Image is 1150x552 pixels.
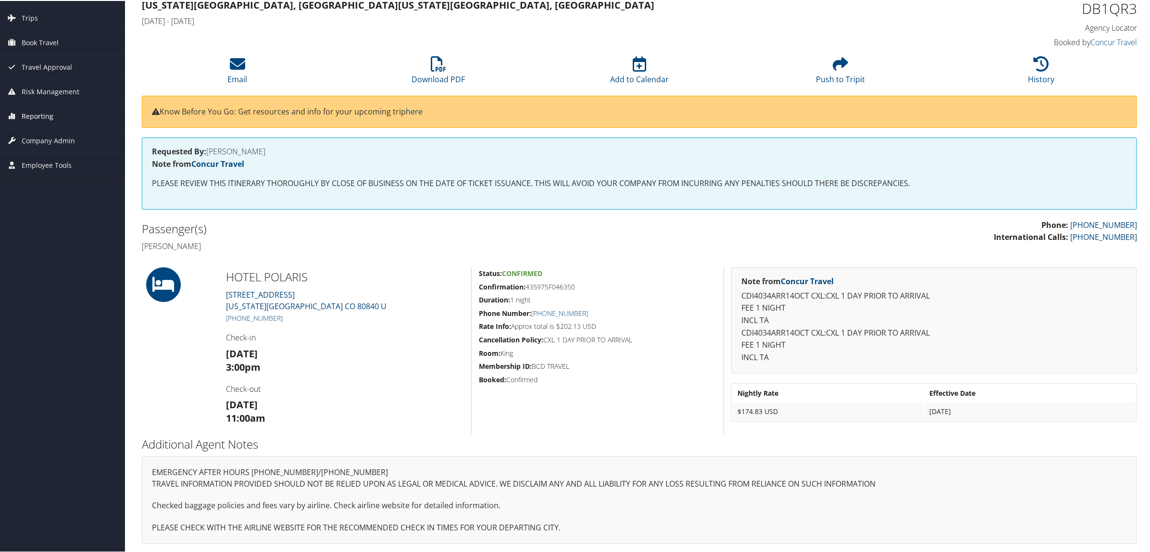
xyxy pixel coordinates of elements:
p: PLEASE CHECK WITH THE AIRLINE WEBSITE FOR THE RECOMMENDED CHECK IN TIMES FOR YOUR DEPARTING CITY. [152,521,1127,533]
strong: Status: [479,268,502,277]
a: Push to Tripit [816,61,865,84]
strong: Room: [479,348,500,357]
strong: 3:00pm [226,360,261,373]
h4: [PERSON_NAME] [142,240,632,251]
span: Trips [22,5,38,29]
a: History [1028,61,1055,84]
h4: [DATE] - [DATE] [142,15,885,25]
strong: Note from [152,158,244,168]
span: Company Admin [22,128,75,152]
span: Book Travel [22,30,59,54]
a: [PHONE_NUMBER] [531,308,588,317]
a: Concur Travel [1090,36,1137,47]
h5: 43597SF046350 [479,281,716,291]
a: here [406,105,423,116]
h2: HOTEL POLARIS [226,268,464,284]
p: TRAVEL INFORMATION PROVIDED SHOULD NOT BE RELIED UPON AS LEGAL OR MEDICAL ADVICE. WE DISCLAIM ANY... [152,477,1127,489]
strong: Duration: [479,294,510,303]
th: Effective Date [925,384,1136,401]
h5: CXL 1 DAY PRIOR TO ARRIVAL [479,334,716,344]
h2: Additional Agent Notes [142,435,1137,452]
strong: Confirmation: [479,281,525,290]
p: CDI4034ARR14OCT CXL:CXL 1 DAY PRIOR TO ARRIVAL FEE 1 NIGHT INCL TA CDI4034ARR14OCT CXL:CXL 1 DAY ... [741,289,1127,363]
div: EMERGENCY AFTER HOURS [PHONE_NUMBER]/[PHONE_NUMBER] [142,455,1137,543]
strong: [DATE] [226,346,258,359]
h4: Check-in [226,331,464,342]
a: Download PDF [412,61,465,84]
td: [DATE] [925,402,1136,419]
strong: Note from [741,275,834,286]
h4: [PERSON_NAME] [152,147,1127,154]
span: Travel Approval [22,54,72,78]
h5: King [479,348,716,357]
strong: Phone: [1041,219,1068,229]
a: [STREET_ADDRESS][US_STATE][GEOGRAPHIC_DATA] CO 80840 U [226,289,387,311]
th: Nightly Rate [733,384,924,401]
p: PLEASE REVIEW THIS ITINERARY THOROUGHLY BY CLOSE OF BUSINESS ON THE DATE OF TICKET ISSUANCE. THIS... [152,176,1127,189]
p: Checked baggage policies and fees vary by airline. Check airline website for detailed information. [152,499,1127,511]
td: $174.83 USD [733,402,924,419]
strong: [DATE] [226,397,258,410]
a: Concur Travel [191,158,244,168]
strong: Cancellation Policy: [479,334,543,343]
p: Know Before You Go: Get resources and info for your upcoming trip [152,105,1127,117]
strong: 11:00am [226,411,265,424]
strong: Rate Info: [479,321,511,330]
strong: International Calls: [994,231,1068,241]
a: Concur Travel [781,275,834,286]
strong: Booked: [479,374,506,383]
h4: Agency Locator [899,22,1137,32]
h2: Passenger(s) [142,220,632,236]
a: Add to Calendar [610,61,669,84]
a: [PHONE_NUMBER] [226,313,283,322]
strong: Requested By: [152,145,206,156]
h5: 1 night [479,294,716,304]
a: [PHONE_NUMBER] [1070,219,1137,229]
h4: Booked by [899,36,1137,47]
span: Risk Management [22,79,79,103]
h5: Confirmed [479,374,716,384]
span: Reporting [22,103,53,127]
span: Confirmed [502,268,542,277]
h5: BCD TRAVEL [479,361,716,370]
span: Employee Tools [22,152,72,176]
h4: Check-out [226,383,464,393]
a: Email [228,61,248,84]
strong: Phone Number: [479,308,531,317]
a: [PHONE_NUMBER] [1070,231,1137,241]
h5: Approx total is $202.13 USD [479,321,716,330]
strong: Membership ID: [479,361,532,370]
